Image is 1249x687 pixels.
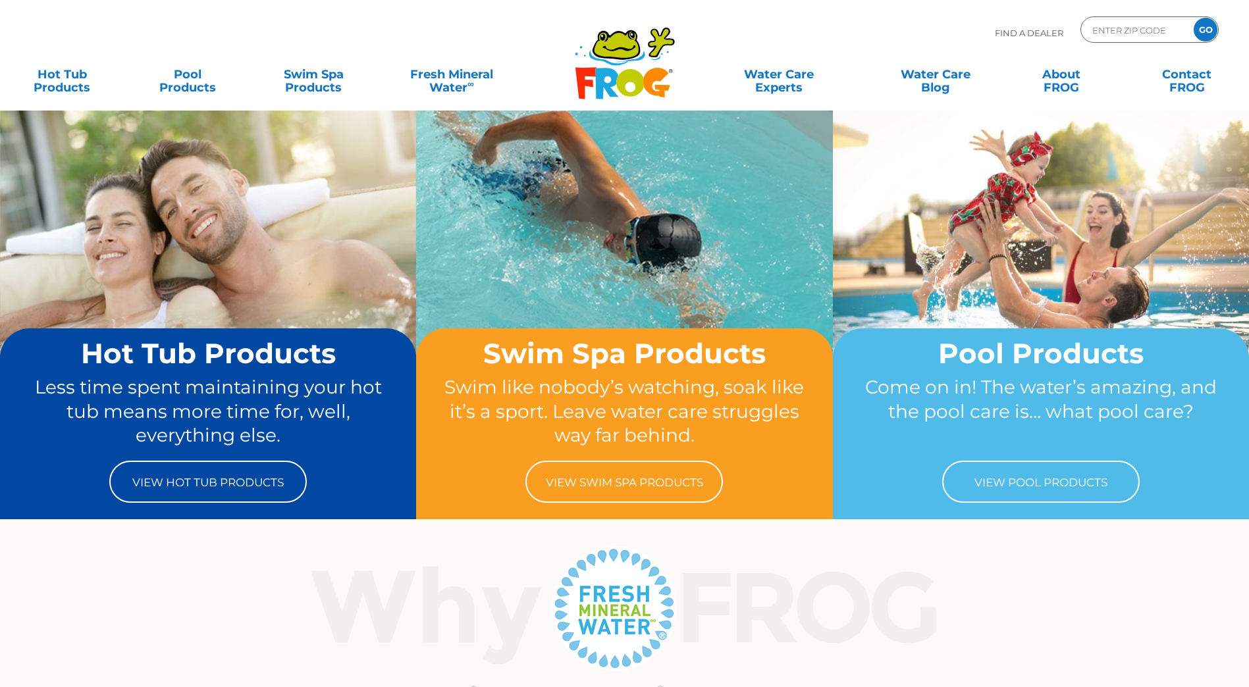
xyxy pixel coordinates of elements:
[995,16,1063,49] p: Find A Dealer
[441,375,807,447] p: Swim like nobody’s watching, soak like it’s a sport. Leave water care struggles way far behind.
[1012,61,1110,88] a: AboutFROG
[1138,61,1236,88] a: ContactFROG
[942,461,1140,503] a: View Pool Products
[416,110,832,420] img: home-banner-swim-spa-short
[25,338,391,369] h2: Hot Tub Products
[390,61,513,88] a: Fresh MineralWater∞
[109,461,307,503] a: View Hot Tub Products
[886,61,984,88] a: Water CareBlog
[13,61,111,88] a: Hot TubProducts
[284,542,965,674] img: Why Frog
[441,338,807,369] h2: Swim Spa Products
[1091,20,1180,39] input: Zip Code Form
[1194,18,1217,41] input: GO
[700,61,859,88] a: Water CareExperts
[833,110,1249,420] img: home-banner-pool-short
[139,61,237,88] a: PoolProducts
[858,338,1224,369] h2: Pool Products
[467,78,474,89] sup: ∞
[858,375,1224,447] p: Come on in! The water’s amazing, and the pool care is… what pool care?
[525,461,723,503] a: View Swim Spa Products
[265,61,363,88] a: Swim SpaProducts
[25,375,391,447] p: Less time spent maintaining your hot tub means more time for, well, everything else.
